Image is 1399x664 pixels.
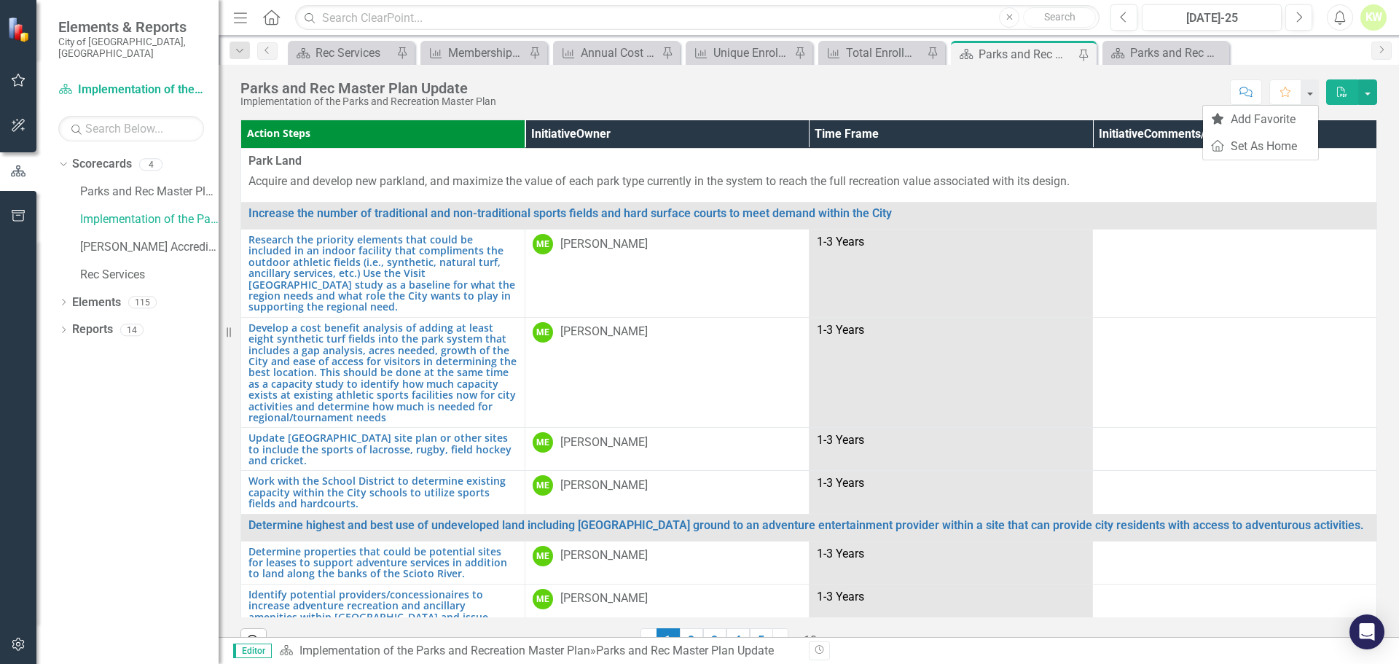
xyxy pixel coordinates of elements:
[241,514,1377,541] td: Double-Click to Edit Right Click for Context Menu
[703,628,726,653] a: 3
[248,153,1369,170] span: Park Land
[1130,44,1226,62] div: Parks and Rec Master Plan Update
[1093,541,1377,584] td: Double-Click to Edit
[525,584,809,638] td: Double-Click to Edit
[533,322,553,343] div: ME
[817,323,864,337] span: 1-3 Years
[560,590,648,607] div: [PERSON_NAME]
[240,96,496,107] div: Implementation of the Parks and Recreation Master Plan
[1093,584,1377,638] td: Double-Click to Edit
[80,184,219,200] a: Parks and Rec Master Plan Update
[726,628,750,653] a: 4
[448,44,525,62] div: Memberships - Outdoor Pools
[248,207,1369,220] a: Increase the number of traditional and non-traditional sports fields and hard surface courts to m...
[1093,230,1377,318] td: Double-Click to Edit
[596,644,774,657] div: Parks and Rec Master Plan Update
[822,44,923,62] a: Total Enrollment
[58,18,204,36] span: Elements & Reports
[533,432,553,453] div: ME
[241,149,1377,203] td: Double-Click to Edit
[1106,44,1226,62] a: Parks and Rec Master Plan Update
[560,236,648,253] div: [PERSON_NAME]
[291,44,393,62] a: Rec Services
[680,628,703,653] a: 2
[6,15,34,43] img: ClearPoint Strategy
[809,471,1093,514] td: Double-Click to Edit
[581,44,658,62] div: Annual Cost Recovery
[248,432,517,466] a: Update [GEOGRAPHIC_DATA] site plan or other sites to include the sports of lacrosse, rugby, field...
[817,547,864,561] span: 1-3 Years
[979,45,1075,63] div: Parks and Rec Master Plan Update
[779,633,783,647] span: ›
[72,321,113,338] a: Reports
[241,471,525,514] td: Double-Click to Edit Right Click for Context Menu
[241,317,525,428] td: Double-Click to Edit Right Click for Context Menu
[233,644,272,658] span: Editor
[560,434,648,451] div: [PERSON_NAME]
[809,230,1093,318] td: Double-Click to Edit
[1093,428,1377,471] td: Double-Click to Edit
[424,44,525,62] a: Memberships - Outdoor Pools
[248,519,1369,532] a: Determine highest and best use of undeveloped land including [GEOGRAPHIC_DATA] ground to an adven...
[1142,4,1282,31] button: [DATE]-25
[525,471,809,514] td: Double-Click to Edit
[248,322,517,423] a: Develop a cost benefit analysis of adding at least eight synthetic turf fields into the park syst...
[817,590,864,604] span: 1-3 Years
[316,44,393,62] div: Rec Services
[248,475,517,509] a: Work with the School District to determine existing capacity within the City schools to utilize s...
[525,428,809,471] td: Double-Click to Edit
[248,589,517,634] a: Identify potential providers/concessionaires to increase adventure recreation and ancillary ameni...
[241,203,1377,230] td: Double-Click to Edit Right Click for Context Menu
[295,5,1100,31] input: Search ClearPoint...
[809,317,1093,428] td: Double-Click to Edit
[525,317,809,428] td: Double-Click to Edit
[58,116,204,141] input: Search Below...
[139,158,162,171] div: 4
[750,628,773,653] a: 5
[1147,9,1277,27] div: [DATE]-25
[809,584,1093,638] td: Double-Click to Edit
[120,324,144,336] div: 14
[533,475,553,496] div: ME
[80,267,219,284] a: Rec Services
[1360,4,1387,31] div: KW
[1203,106,1318,133] a: Add Favorite
[689,44,791,62] a: Unique Enrollment
[1349,614,1384,649] div: Open Intercom Messenger
[817,433,864,447] span: 1-3 Years
[241,584,525,638] td: Double-Click to Edit Right Click for Context Menu
[72,156,132,173] a: Scorecards
[1093,317,1377,428] td: Double-Click to Edit
[241,230,525,318] td: Double-Click to Edit Right Click for Context Menu
[241,541,525,584] td: Double-Click to Edit Right Click for Context Menu
[533,589,553,609] div: ME
[846,44,923,62] div: Total Enrollment
[299,644,590,657] a: Implementation of the Parks and Recreation Master Plan
[525,541,809,584] td: Double-Click to Edit
[533,546,553,566] div: ME
[560,477,648,494] div: [PERSON_NAME]
[279,643,798,660] div: »
[248,173,1369,190] p: Acquire and develop new parkland, and maximize the value of each park type currently in the syste...
[657,628,680,653] span: 1
[1044,11,1075,23] span: Search
[1093,471,1377,514] td: Double-Click to Edit
[560,324,648,340] div: [PERSON_NAME]
[533,234,553,254] div: ME
[58,36,204,60] small: City of [GEOGRAPHIC_DATA], [GEOGRAPHIC_DATA]
[248,234,517,313] a: Research the priority elements that could be included in an indoor facility that compliments the ...
[809,541,1093,584] td: Double-Click to Edit
[817,235,864,249] span: 1-3 Years
[1023,7,1096,28] button: Search
[525,230,809,318] td: Double-Click to Edit
[817,476,864,490] span: 1-3 Years
[80,239,219,256] a: [PERSON_NAME] Accreditation Tracker
[128,296,157,308] div: 115
[248,546,517,579] a: Determine properties that could be potential sites for leases to support adventure services in ad...
[58,82,204,98] a: Implementation of the Parks and Recreation Master Plan
[241,428,525,471] td: Double-Click to Edit Right Click for Context Menu
[647,633,651,647] span: ‹
[240,80,496,96] div: Parks and Rec Master Plan Update
[80,211,219,228] a: Implementation of the Parks and Recreation Master Plan
[809,428,1093,471] td: Double-Click to Edit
